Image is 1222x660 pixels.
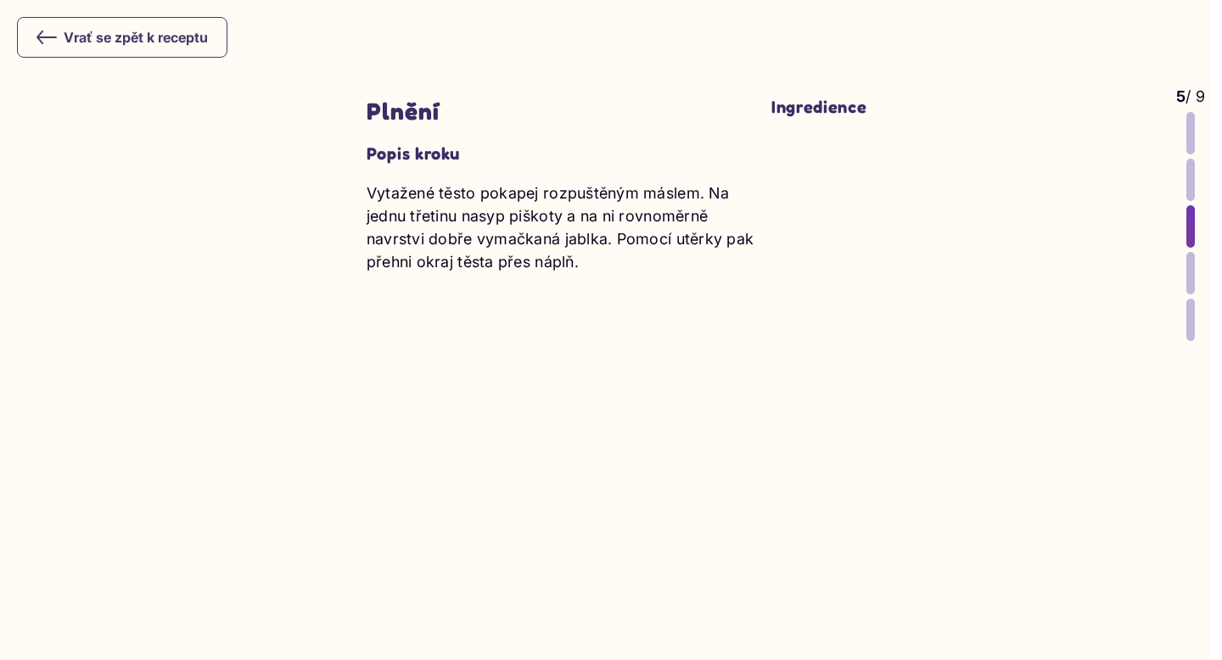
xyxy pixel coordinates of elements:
[771,97,1159,118] h3: Ingredience
[367,97,754,126] h2: Plnění
[367,182,754,273] p: Vytažené těsto pokapej rozpuštěným máslem. Na jednu třetinu nasyp piškoty a na ni rovnoměrně navr...
[1176,85,1205,108] p: / 9
[17,17,227,58] button: Vrať se zpět k receptu
[36,27,208,48] div: Vrať se zpět k receptu
[367,143,754,165] h3: Popis kroku
[1176,87,1186,105] span: 5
